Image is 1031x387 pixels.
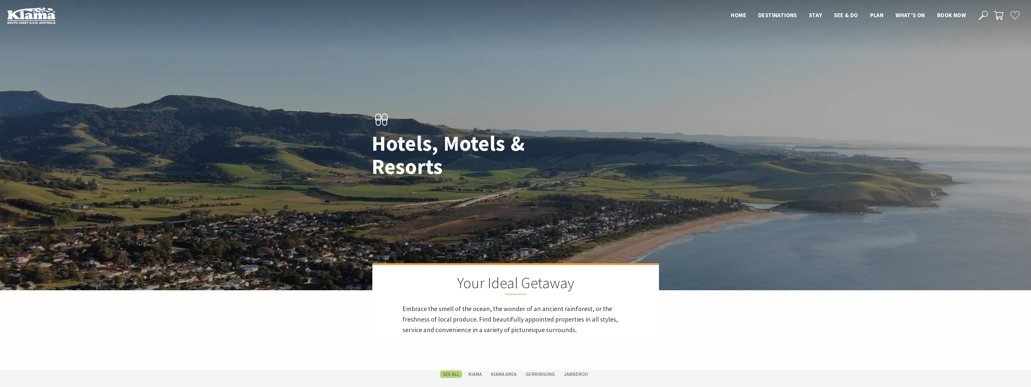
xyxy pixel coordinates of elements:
[731,11,746,19] span: Home
[523,370,558,378] label: Gerringong
[403,274,629,294] h2: Your Ideal Getaway
[896,11,925,19] span: What’s On
[561,370,591,378] label: Jamberoo
[809,11,822,19] span: Stay
[870,11,884,19] span: Plan
[372,132,542,178] h1: Hotels, Motels & Resorts
[465,370,485,378] label: Kiama
[7,7,56,24] img: Kiama Logo
[488,370,520,378] label: Kiama Area
[440,370,462,378] label: SEE All
[758,11,797,19] span: Destinations
[725,11,972,20] nav: Main Menu
[834,11,858,19] span: See & Do
[403,304,629,335] p: Embrace the smell of the ocean, the wonder of an ancient rainforest, or the freshness of local pr...
[937,11,966,19] span: Book now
